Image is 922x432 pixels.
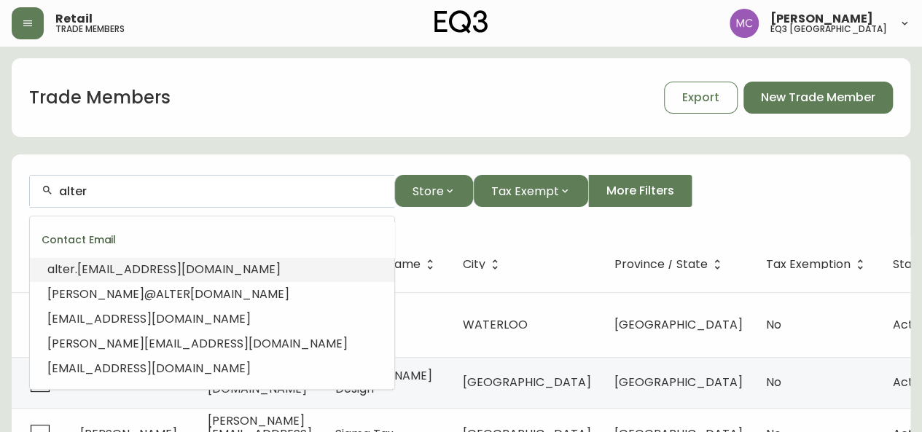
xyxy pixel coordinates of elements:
[588,175,692,207] button: More Filters
[47,335,348,352] span: [PERSON_NAME][EMAIL_ADDRESS][DOMAIN_NAME]
[766,258,870,271] span: Tax Exemption
[394,175,473,207] button: Store
[47,360,251,377] span: [EMAIL_ADDRESS][DOMAIN_NAME]
[682,90,719,106] span: Export
[770,25,887,34] h5: eq3 [GEOGRAPHIC_DATA]
[55,13,93,25] span: Retail
[664,82,738,114] button: Export
[47,261,75,278] span: alter
[766,260,851,269] span: Tax Exemption
[463,260,485,269] span: City
[770,13,873,25] span: [PERSON_NAME]
[473,175,588,207] button: Tax Exempt
[59,184,383,198] input: Search
[761,90,875,106] span: New Trade Member
[614,316,743,333] span: [GEOGRAPHIC_DATA]
[434,10,488,34] img: logo
[766,374,781,390] span: No
[75,261,281,278] span: .[EMAIL_ADDRESS][DOMAIN_NAME]
[614,260,708,269] span: Province / State
[463,316,528,333] span: WATERLOO
[30,381,394,416] div: Contact Name
[730,9,759,38] img: 6dbdb61c5655a9a555815750a11666cc
[413,182,444,200] span: Store
[614,374,743,390] span: [GEOGRAPHIC_DATA]
[55,25,125,34] h5: trade members
[47,310,251,327] span: [EMAIL_ADDRESS][DOMAIN_NAME]
[156,286,190,302] span: ALTER
[606,183,674,199] span: More Filters
[463,374,591,390] span: [GEOGRAPHIC_DATA]
[47,286,156,302] span: [PERSON_NAME]@
[766,316,781,333] span: No
[190,286,289,302] span: [DOMAIN_NAME]
[614,258,727,271] span: Province / State
[743,82,893,114] button: New Trade Member
[463,258,504,271] span: City
[30,222,394,257] div: Contact Email
[29,85,171,110] h1: Trade Members
[491,182,559,200] span: Tax Exempt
